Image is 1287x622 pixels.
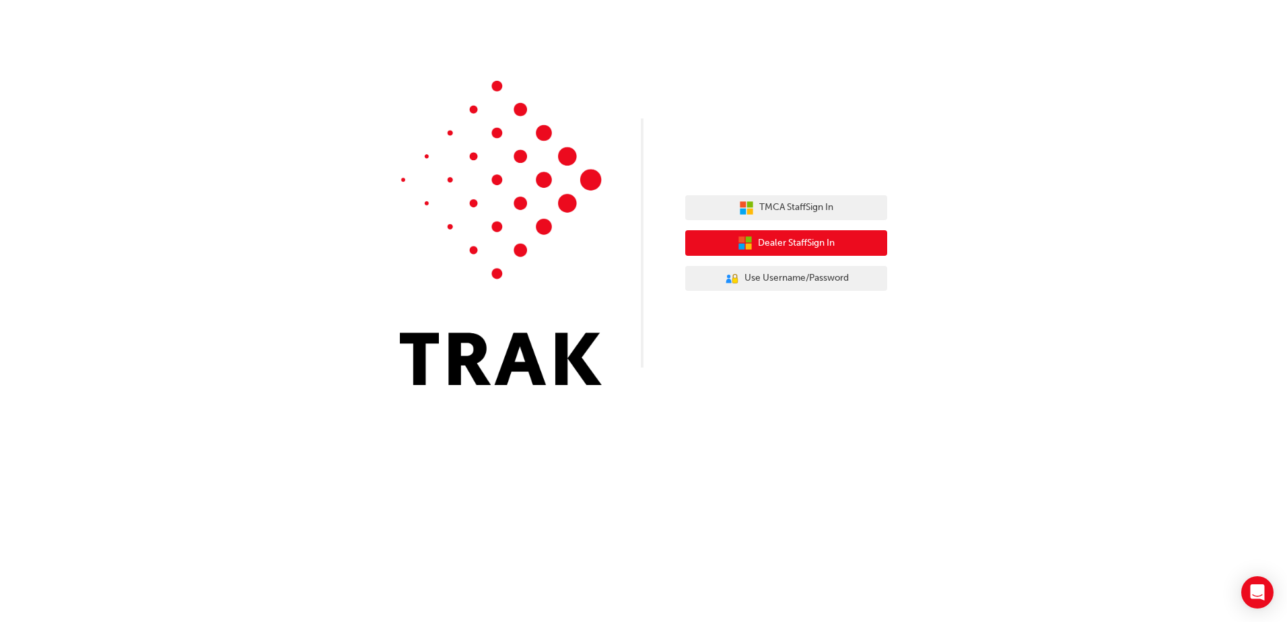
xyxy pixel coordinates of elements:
span: Use Username/Password [744,271,849,286]
img: Trak [400,81,602,385]
span: Dealer Staff Sign In [758,236,835,251]
button: TMCA StaffSign In [685,195,887,221]
button: Dealer StaffSign In [685,230,887,256]
button: Use Username/Password [685,266,887,291]
div: Open Intercom Messenger [1241,576,1274,609]
span: TMCA Staff Sign In [759,200,833,215]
